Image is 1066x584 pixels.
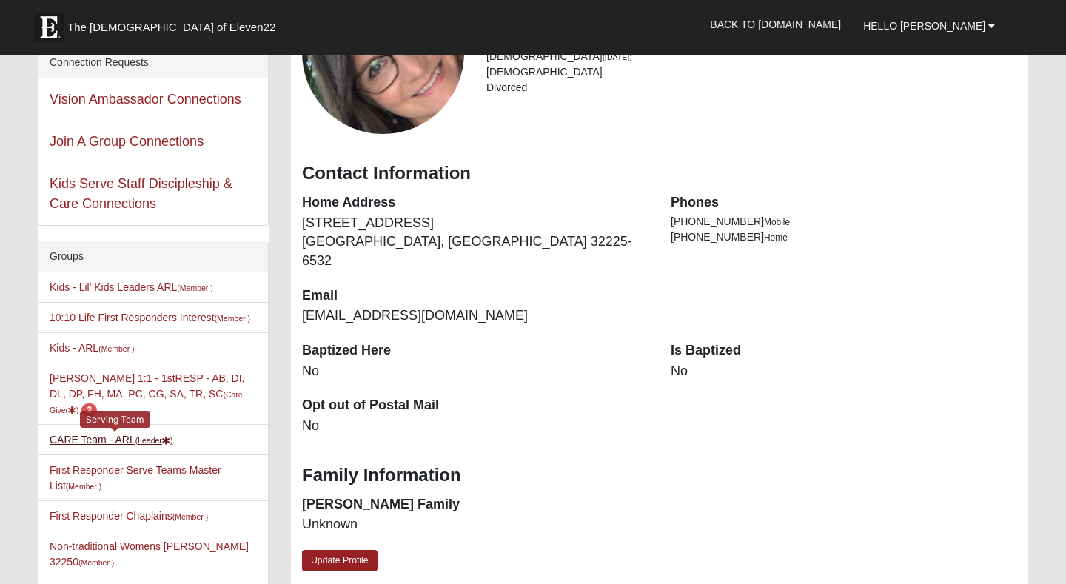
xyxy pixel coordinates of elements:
[81,403,97,417] span: number of pending members
[486,49,1017,64] li: [DEMOGRAPHIC_DATA]
[302,163,1017,184] h3: Contact Information
[50,540,249,568] a: Non-traditional Womens [PERSON_NAME] 32250(Member )
[302,396,648,415] dt: Opt out of Postal Mail
[215,314,250,323] small: (Member )
[50,510,208,522] a: First Responder Chaplains(Member )
[172,512,208,521] small: (Member )
[80,411,150,428] div: Serving Team
[50,134,204,149] a: Join A Group Connections
[302,193,648,212] dt: Home Address
[50,372,245,415] a: [PERSON_NAME] 1:1 - 1stRESP - AB, DI, DL, DP, FH, MA, PC, CG, SA, TR, SC(Care Giver) 2
[34,13,64,42] img: Eleven22 logo
[302,286,648,306] dt: Email
[50,176,232,211] a: Kids Serve Staff Discipleship & Care Connections
[50,312,250,323] a: 10:10 Life First Responders Interest(Member )
[50,342,135,354] a: Kids - ARL(Member )
[603,53,632,61] small: ([DATE])
[302,306,648,326] dd: [EMAIL_ADDRESS][DOMAIN_NAME]
[671,362,1017,381] dd: No
[302,465,1017,486] h3: Family Information
[671,214,1017,229] li: [PHONE_NUMBER]
[67,20,275,35] span: The [DEMOGRAPHIC_DATA] of Eleven22
[863,20,985,32] span: Hello [PERSON_NAME]
[671,341,1017,360] dt: Is Baptized
[50,281,213,293] a: Kids - Lil' Kids Leaders ARL(Member )
[671,229,1017,245] li: [PHONE_NUMBER]
[302,341,648,360] dt: Baptized Here
[78,558,114,567] small: (Member )
[50,434,172,446] a: CARE Team - ARL(Leader)
[671,193,1017,212] dt: Phones
[50,390,243,414] small: (Care Giver )
[486,64,1017,80] li: [DEMOGRAPHIC_DATA]
[38,241,268,272] div: Groups
[177,283,212,292] small: (Member )
[50,92,241,107] a: Vision Ambassador Connections
[135,436,173,445] small: (Leader )
[852,7,1006,44] a: Hello [PERSON_NAME]
[302,214,648,271] dd: [STREET_ADDRESS] [GEOGRAPHIC_DATA], [GEOGRAPHIC_DATA] 32225-6532
[38,47,268,78] div: Connection Requests
[486,80,1017,95] li: Divorced
[302,362,648,381] dd: No
[302,495,648,514] dt: [PERSON_NAME] Family
[98,344,134,353] small: (Member )
[764,232,788,243] span: Home
[764,217,790,227] span: Mobile
[66,482,101,491] small: (Member )
[302,550,378,571] a: Update Profile
[302,515,648,534] dd: Unknown
[50,464,221,491] a: First Responder Serve Teams Master List(Member )
[699,6,852,43] a: Back to [DOMAIN_NAME]
[27,5,323,42] a: The [DEMOGRAPHIC_DATA] of Eleven22
[302,417,648,436] dd: No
